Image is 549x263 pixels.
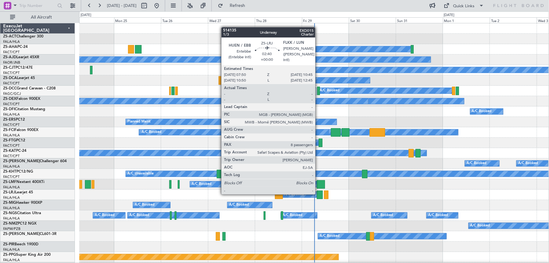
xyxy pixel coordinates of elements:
div: Tue 2 [490,17,537,23]
div: A/C Booked [129,211,149,220]
div: Planned Maint [127,117,150,127]
a: ZS-PPGSuper King Air 200 [3,253,51,257]
a: ZS-NMZPC12 NGX [3,222,36,226]
a: ZS-FTGPC12 [3,139,25,142]
a: ZS-ERSPC12 [3,118,25,122]
span: ZS-LMF [3,180,16,184]
button: Quick Links [441,1,487,11]
div: A/C Booked [283,211,302,220]
div: A/C Booked [472,107,492,116]
a: ZS-KATPC-24 [3,149,26,153]
a: FAGC/GCJ [3,91,21,96]
a: FALA/HLA [3,112,20,117]
span: ZS-KAT [3,149,16,153]
div: A/C Booked [320,232,339,241]
a: ZS-[PERSON_NAME]Challenger 604 [3,159,67,163]
span: Refresh [224,3,251,8]
span: ZS-DCA [3,76,17,80]
a: ZS-KHTPC12/NG [3,170,33,174]
a: ZS-DCCGrand Caravan - C208 [3,87,56,90]
a: ZS-FCIFalcon 900EX [3,128,38,132]
span: ZS-AHA [3,45,17,49]
div: A/C Booked [142,128,161,137]
span: ZS-DFI [3,107,15,111]
a: FALA/HLA [3,247,20,252]
span: ZS-[PERSON_NAME] [3,159,40,163]
a: FALA/HLA [3,164,20,169]
a: FACT/CPT [3,102,20,106]
button: All Aircraft [7,12,68,22]
span: ZS-DCC [3,87,17,90]
span: ZS-NMZ [3,222,18,226]
span: ZS-FCI [3,128,14,132]
div: Tue 26 [161,17,208,23]
a: ZS-ACTChallenger 300 [3,35,43,38]
div: Quick Links [453,3,475,9]
a: FACT/CPT [3,143,20,148]
a: ZS-DCALearjet 45 [3,76,35,80]
div: Mon 1 [443,17,490,23]
div: Fri 29 [302,17,349,23]
a: FAOR/JNB [3,60,20,65]
span: ZS-DEX [3,97,16,101]
a: FALA/HLA [3,133,20,138]
a: ZS-LRJLearjet 45 [3,191,33,194]
span: ZS-MIG [3,201,16,205]
div: Mon 25 [114,17,161,23]
a: ZS-DEXFalcon 900EX [3,97,40,101]
span: ZS-PPG [3,253,16,257]
div: A/C Booked [192,180,211,189]
div: A/C Booked [223,169,243,179]
a: FACT/CPT [3,154,20,158]
a: FAPM/PZB [3,226,20,231]
a: ZS-AHAPC-24 [3,45,28,49]
div: A/C Booked [320,86,340,95]
div: A/C Booked [470,221,490,231]
div: A/C Booked [428,211,448,220]
a: ZS-MIGHawker 900XP [3,201,42,205]
span: ZS-AJD [3,55,16,59]
a: FALA/HLA [3,195,20,200]
span: ZS-ACT [3,35,16,38]
span: ZS-ERS [3,118,16,122]
div: A/C Booked [373,211,393,220]
div: A/C Booked [281,128,301,137]
a: FACT/CPT [3,81,20,86]
div: A/C Booked [284,190,304,199]
a: FALA/HLA [3,206,20,210]
div: [DATE] [444,13,455,18]
a: ZS-PIRBeech 1900D [3,243,38,246]
div: A/C Unavailable [127,169,154,179]
a: ZS-CJTPC12/47E [3,66,33,70]
div: Sun 24 [67,17,114,23]
a: FALA/HLA [3,216,20,221]
a: FACT/CPT [3,174,20,179]
a: FALA/HLA [3,185,20,190]
div: A/C Booked [229,200,249,210]
div: Wed 27 [208,17,255,23]
span: ZS-PIR [3,243,14,246]
div: A/C Booked [283,76,302,85]
a: FACT/CPT [3,71,20,75]
div: Sat 30 [349,17,396,23]
a: ZS-NGSCitation Ultra [3,211,41,215]
div: [DATE] [81,13,91,18]
span: [DATE] - [DATE] [107,3,137,9]
span: ZS-CJT [3,66,15,70]
div: A/C Booked [518,159,538,168]
div: A/C Booked [228,65,248,75]
span: ZS-LRJ [3,191,15,194]
a: FALA/HLA [3,39,20,44]
span: ZS-KHT [3,170,16,174]
span: ZS-FTG [3,139,16,142]
a: ZS-DFICitation Mustang [3,107,45,111]
span: All Aircraft [16,15,66,20]
div: A/C Booked [276,180,296,189]
div: A/C Booked [236,44,256,54]
div: A/C Booked [95,211,115,220]
a: ZS-LMFNextant 400XTi [3,180,44,184]
a: FALA/HLA [3,258,20,262]
a: ZS-[PERSON_NAME]CL601-3R [3,232,57,236]
input: Trip Number [19,1,55,10]
a: FACT/CPT [3,50,20,54]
